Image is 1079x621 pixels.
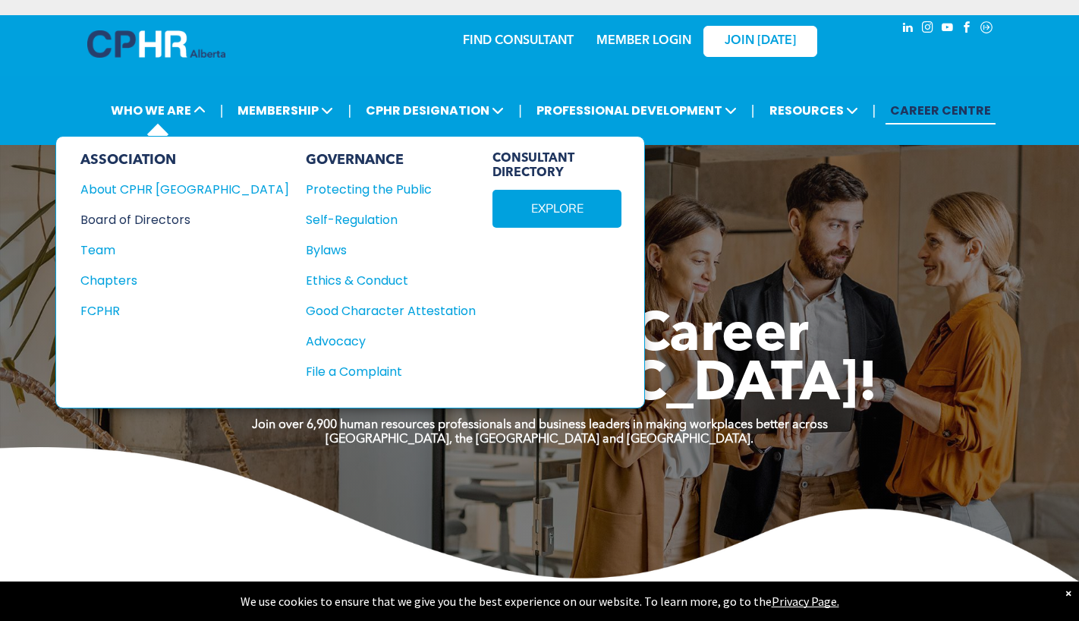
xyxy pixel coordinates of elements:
[306,180,459,199] div: Protecting the Public
[1065,585,1071,601] div: Dismiss notification
[306,241,476,260] a: Bylaws
[596,35,691,47] a: MEMBER LOGIN
[80,241,289,260] a: Team
[306,301,459,320] div: Good Character Attestation
[106,96,210,125] span: WHO WE ARE
[306,332,459,351] div: Advocacy
[80,301,269,320] div: FCPHR
[306,332,476,351] a: Advocacy
[899,19,916,39] a: linkedin
[306,210,459,229] div: Self-Regulation
[306,152,476,169] div: GOVERNANCE
[326,433,753,446] strong: [GEOGRAPHIC_DATA], the [GEOGRAPHIC_DATA] and [GEOGRAPHIC_DATA].
[306,362,459,381] div: File a Complaint
[80,210,269,229] div: Board of Directors
[725,34,796,49] span: JOIN [DATE]
[772,594,839,609] a: Privacy Page.
[492,190,621,228] a: EXPLORE
[233,96,338,125] span: MEMBERSHIP
[80,210,289,229] a: Board of Directors
[361,96,508,125] span: CPHR DESIGNATION
[703,26,817,57] a: JOIN [DATE]
[518,95,522,126] li: |
[252,419,828,431] strong: Join over 6,900 human resources professionals and business leaders in making workplaces better ac...
[348,95,351,126] li: |
[939,19,955,39] a: youtube
[80,180,289,199] a: About CPHR [GEOGRAPHIC_DATA]
[886,96,996,125] a: CAREER CENTRE
[958,19,975,39] a: facebook
[80,271,289,290] a: Chapters
[919,19,936,39] a: instagram
[80,301,289,320] a: FCPHR
[87,30,225,58] img: A blue and white logo for cp alberta
[306,271,459,290] div: Ethics & Conduct
[978,19,995,39] a: Social network
[306,301,476,320] a: Good Character Attestation
[873,95,876,126] li: |
[80,241,269,260] div: Team
[80,152,289,169] div: ASSOCIATION
[80,271,269,290] div: Chapters
[220,95,224,126] li: |
[306,271,476,290] a: Ethics & Conduct
[532,96,741,125] span: PROFESSIONAL DEVELOPMENT
[306,180,476,199] a: Protecting the Public
[306,362,476,381] a: File a Complaint
[80,180,269,199] div: About CPHR [GEOGRAPHIC_DATA]
[306,241,459,260] div: Bylaws
[492,152,621,181] span: CONSULTANT DIRECTORY
[765,96,863,125] span: RESOURCES
[306,210,476,229] a: Self-Regulation
[751,95,755,126] li: |
[463,35,574,47] a: FIND CONSULTANT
